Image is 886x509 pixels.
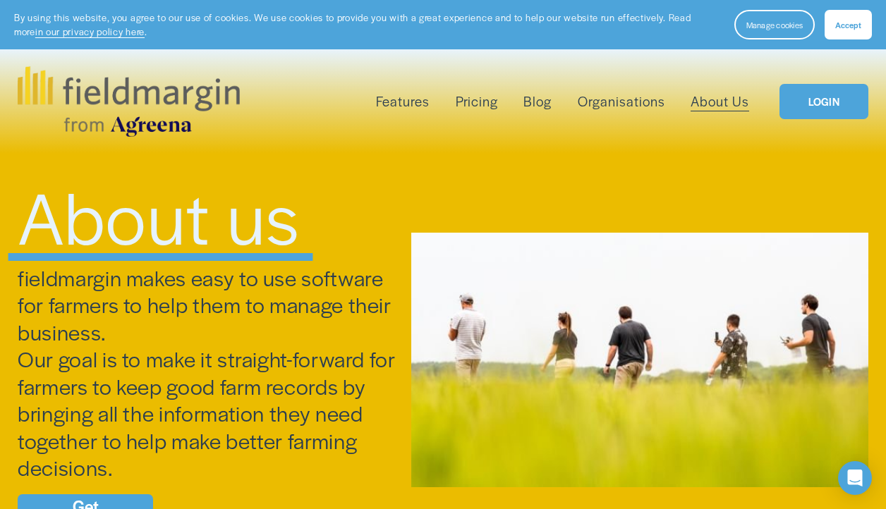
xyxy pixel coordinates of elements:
[746,19,803,30] span: Manage cookies
[14,11,720,38] p: By using this website, you agree to our use of cookies. We use cookies to provide you with a grea...
[734,10,815,39] button: Manage cookies
[691,90,749,113] a: About Us
[838,461,872,495] div: Open Intercom Messenger
[578,90,665,113] a: Organisations
[523,90,552,113] a: Blog
[779,84,868,120] a: LOGIN
[18,66,239,137] img: fieldmargin.com
[835,19,861,30] span: Accept
[376,92,430,111] span: Features
[18,262,400,482] span: fieldmargin makes easy to use software for farmers to help them to manage their business. Our goa...
[825,10,872,39] button: Accept
[35,25,145,38] a: in our privacy policy here
[376,90,430,113] a: folder dropdown
[18,165,300,266] span: About us
[456,90,498,113] a: Pricing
